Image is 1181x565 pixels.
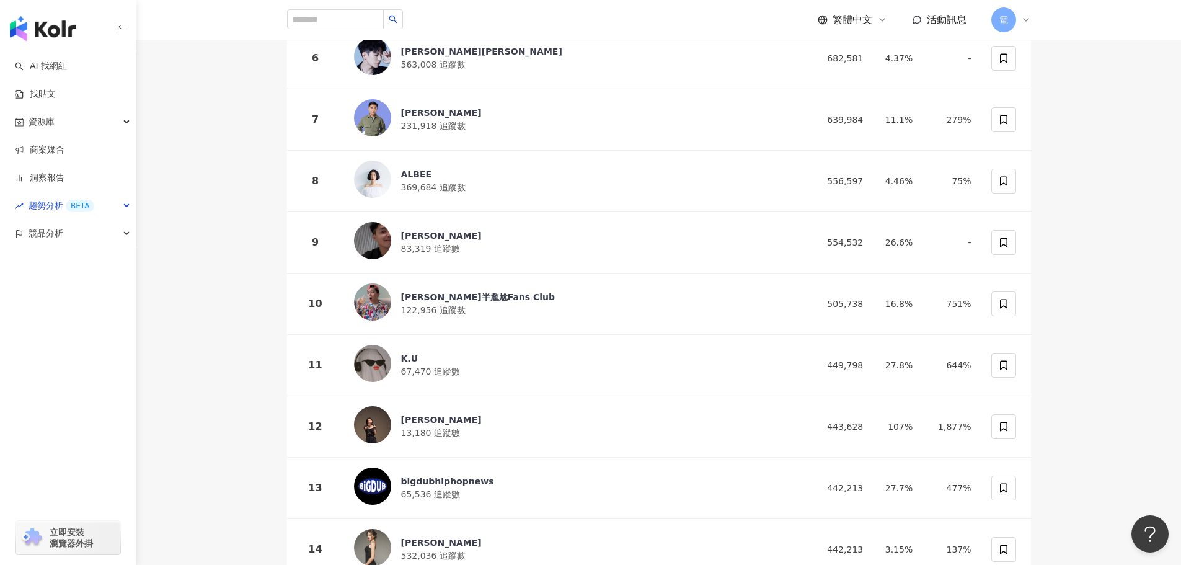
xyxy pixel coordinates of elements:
span: 231,918 追蹤數 [401,121,466,131]
a: 找貼文 [15,88,56,100]
span: 繁體中文 [833,13,872,27]
div: 477% [932,481,971,495]
div: 279% [932,113,971,127]
span: 電 [999,13,1008,27]
iframe: Help Scout Beacon - Open [1131,515,1169,553]
div: 442,213 [808,543,863,556]
div: 137% [932,543,971,556]
a: 洞察報告 [15,172,64,184]
div: 14 [297,541,334,557]
div: 27.7% [883,481,913,495]
div: 644% [932,358,971,372]
span: 563,008 追蹤數 [401,60,466,69]
div: 27.8% [883,358,913,372]
div: 7 [297,112,334,127]
td: - [922,28,981,89]
img: KOL Avatar [354,222,391,259]
div: 75% [932,174,971,188]
div: 639,984 [808,113,863,127]
div: 1,877% [932,420,971,434]
span: 競品分析 [29,220,63,247]
a: KOL Avatar[PERSON_NAME]83,319 追蹤數 [354,222,789,263]
div: 556,597 [808,174,863,188]
img: KOL Avatar [354,283,391,321]
img: KOL Avatar [354,468,391,505]
img: KOL Avatar [354,99,391,136]
img: KOL Avatar [354,406,391,443]
div: 11.1% [883,113,913,127]
span: 67,470 追蹤數 [401,367,460,376]
div: 4.37% [883,51,913,65]
div: bigdubhiphopnews [401,475,494,487]
div: 13 [297,480,334,496]
div: 554,532 [808,236,863,249]
div: 16.8% [883,297,913,311]
div: 26.6% [883,236,913,249]
span: 13,180 追蹤數 [401,428,460,438]
div: 9 [297,234,334,250]
div: 11 [297,357,334,373]
img: KOL Avatar [354,345,391,382]
a: KOL Avatar[PERSON_NAME]231,918 追蹤數 [354,99,789,140]
div: K.U [401,352,460,365]
div: 442,213 [808,481,863,495]
span: 532,036 追蹤數 [401,551,466,561]
img: logo [10,16,76,41]
div: 443,628 [808,420,863,434]
a: KOL Avatar[PERSON_NAME][PERSON_NAME]563,008 追蹤數 [354,38,789,79]
td: - [922,212,981,274]
div: ALBEE [401,168,466,180]
img: KOL Avatar [354,161,391,198]
a: KOL AvatarK.U67,470 追蹤數 [354,345,789,386]
span: rise [15,202,24,210]
span: 65,536 追蹤數 [401,489,460,499]
div: 3.15% [883,543,913,556]
div: 449,798 [808,358,863,372]
span: 資源庫 [29,108,55,136]
div: 751% [932,297,971,311]
a: 商案媒合 [15,144,64,156]
span: search [389,15,397,24]
a: KOL Avatar[PERSON_NAME]13,180 追蹤數 [354,406,789,447]
a: chrome extension立即安裝 瀏覽器外掛 [16,521,120,554]
div: [PERSON_NAME][PERSON_NAME] [401,45,562,58]
a: KOL AvatarALBEE369,684 追蹤數 [354,161,789,202]
span: 122,956 追蹤數 [401,305,466,315]
div: [PERSON_NAME] [401,414,482,426]
div: 6 [297,50,334,66]
span: 趨勢分析 [29,192,94,220]
img: KOL Avatar [354,38,391,75]
div: 8 [297,173,334,189]
div: [PERSON_NAME]半尷尬Fans Club [401,291,555,303]
span: 369,684 追蹤數 [401,182,466,192]
a: searchAI 找網紅 [15,60,67,73]
div: 505,738 [808,297,863,311]
div: [PERSON_NAME] [401,107,482,119]
div: [PERSON_NAME] [401,229,482,242]
div: [PERSON_NAME] [401,536,482,549]
div: BETA [66,200,94,212]
img: chrome extension [20,528,44,548]
div: 107% [883,420,913,434]
span: 83,319 追蹤數 [401,244,460,254]
div: 682,581 [808,51,863,65]
span: 活動訊息 [927,14,966,25]
a: KOL Avatarbigdubhiphopnews65,536 追蹤數 [354,468,789,509]
span: 立即安裝 瀏覽器外掛 [50,527,93,549]
div: 4.46% [883,174,913,188]
div: 10 [297,296,334,311]
a: KOL Avatar[PERSON_NAME]半尷尬Fans Club122,956 追蹤數 [354,283,789,324]
div: 12 [297,419,334,434]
